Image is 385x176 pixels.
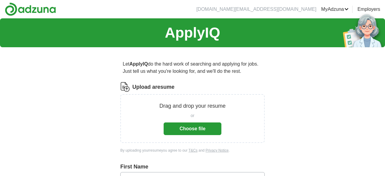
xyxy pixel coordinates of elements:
span: or [191,113,194,119]
strong: ApplyIQ [129,61,148,66]
p: Let do the hard work of searching and applying for jobs. Just tell us what you're looking for, an... [120,58,265,77]
a: MyAdzuna [321,6,349,13]
button: Choose file [164,122,221,135]
div: By uploading your resume you agree to our and . [120,148,265,153]
a: Privacy Notice [205,148,229,153]
p: Drag and drop your resume [159,102,226,110]
label: First Name [120,163,265,171]
a: Employers [357,6,380,13]
img: Adzuna logo [5,2,56,16]
li: [DOMAIN_NAME][EMAIL_ADDRESS][DOMAIN_NAME] [196,6,316,13]
h1: ApplyIQ [165,22,220,44]
label: Upload a resume [132,83,174,91]
img: CV Icon [120,82,130,92]
a: T&Cs [189,148,198,153]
